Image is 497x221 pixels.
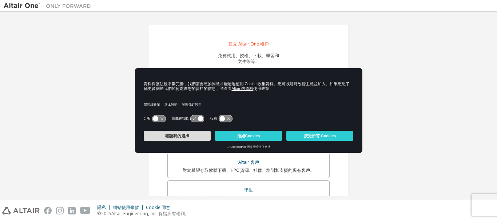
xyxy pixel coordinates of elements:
[4,2,95,9] img: 牽牛星一號
[113,204,139,210] font: 網站使用條款
[2,207,40,214] img: altair_logo.svg
[97,204,106,210] font: 隱私
[80,207,91,214] img: youtube.svg
[238,58,259,64] font: 文件等等。
[228,41,269,47] font: 建立 Altair One 帳戶
[238,159,259,165] font: Altair 客戶
[218,52,279,59] font: 免費試用、授權、下載、學習和
[68,207,76,214] img: linkedin.svg
[146,204,170,210] font: Cookie 同意
[183,167,314,173] font: 對於希望存取軟體下載、HPC 資源、社群、培訓和支援的現有客戶。
[56,207,64,214] img: instagram.svg
[101,210,111,217] font: 2025
[244,187,253,193] font: 學生
[111,210,189,217] font: Altair Engineering, Inc. 保留所有權利。
[44,207,52,214] img: facebook.svg
[174,195,323,201] font: 適用於希望存取免費 Altair 學生版套裝和所有其他學生資源的現任就讀學生。
[97,210,101,217] font: ©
